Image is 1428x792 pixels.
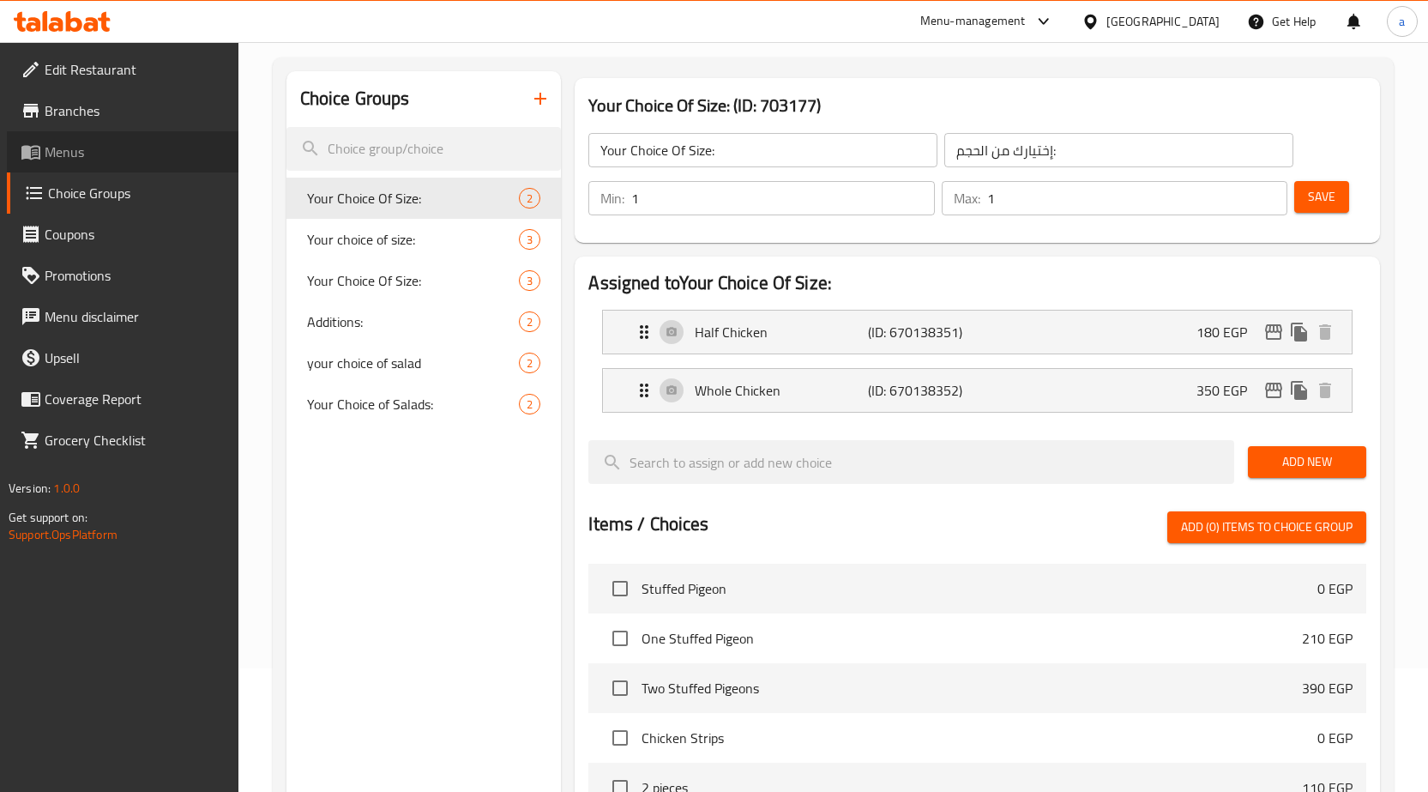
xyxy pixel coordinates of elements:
a: Promotions [7,255,238,296]
p: Max: [954,188,980,209]
p: Whole Chicken [695,380,868,401]
span: Stuffed Pigeon [642,578,1317,599]
a: Coupons [7,214,238,255]
span: 2 [520,190,539,207]
p: 210 EGP [1302,628,1353,649]
a: Branches [7,90,238,131]
span: a [1399,12,1405,31]
div: [GEOGRAPHIC_DATA] [1106,12,1220,31]
p: (ID: 670138352) [868,380,984,401]
div: Expand [603,369,1352,412]
li: Expand [588,303,1366,361]
span: Select choice [602,571,638,607]
button: edit [1261,378,1286,403]
h2: Choice Groups [300,86,410,112]
span: Grocery Checklist [45,430,225,450]
p: (ID: 670138351) [868,322,984,342]
span: Add (0) items to choice group [1181,517,1353,538]
div: Choices [519,270,540,291]
span: 1.0.0 [53,477,80,499]
button: Add New [1248,446,1366,478]
span: your choice of salad [307,353,520,373]
span: Choice Groups [48,183,225,203]
button: edit [1261,319,1286,345]
div: Choices [519,188,540,209]
span: Upsell [45,348,225,368]
span: Your choice of size: [307,229,520,250]
span: Get support on: [9,506,87,529]
span: 3 [520,232,539,248]
div: Menu-management [920,11,1026,32]
span: Additions: [307,311,520,332]
span: Add New [1262,451,1353,473]
span: 2 [520,355,539,372]
p: 180 EGP [1196,322,1261,342]
span: Coupons [45,224,225,245]
span: Edit Restaurant [45,59,225,80]
button: Save [1294,181,1349,213]
a: Coverage Report [7,378,238,420]
a: Menu disclaimer [7,296,238,337]
div: Choices [519,394,540,414]
div: Your choice of size:3 [286,219,562,260]
span: One Stuffed Pigeon [642,628,1302,649]
a: Grocery Checklist [7,420,238,461]
div: Your Choice of Salads:2 [286,384,562,425]
h2: Assigned to Your Choice Of Size: [588,270,1366,296]
button: duplicate [1286,378,1312,403]
p: 350 EGP [1196,380,1261,401]
li: Expand [588,361,1366,420]
span: Branches [45,100,225,121]
input: search [588,440,1234,484]
span: Chicken Strips [642,728,1317,748]
div: your choice of salad2 [286,342,562,384]
span: Select choice [602,670,638,706]
h2: Items / Choices [588,511,708,537]
p: Half Chicken [695,322,868,342]
h3: Your Choice Of Size: (ID: 703177) [588,92,1366,119]
span: Select choice [602,620,638,656]
div: Your Choice Of Size:2 [286,178,562,219]
p: 0 EGP [1317,728,1353,748]
span: Menus [45,142,225,162]
a: Edit Restaurant [7,49,238,90]
span: Two Stuffed Pigeons [642,678,1302,698]
button: delete [1312,378,1338,403]
span: Your Choice Of Size: [307,188,520,209]
p: 0 EGP [1317,578,1353,599]
a: Choice Groups [7,172,238,214]
span: Select choice [602,720,638,756]
a: Support.OpsPlatform [9,523,117,546]
div: Expand [603,311,1352,354]
span: Version: [9,477,51,499]
a: Upsell [7,337,238,378]
span: Promotions [45,265,225,286]
div: Choices [519,229,540,250]
span: 3 [520,273,539,289]
input: search [286,127,562,171]
span: Menu disclaimer [45,306,225,327]
span: 2 [520,314,539,330]
span: Coverage Report [45,389,225,409]
button: Add (0) items to choice group [1167,511,1366,543]
span: Save [1308,186,1335,208]
div: Additions:2 [286,301,562,342]
span: Your Choice Of Size: [307,270,520,291]
div: Choices [519,353,540,373]
p: 390 EGP [1302,678,1353,698]
p: Min: [600,188,624,209]
button: duplicate [1286,319,1312,345]
button: delete [1312,319,1338,345]
div: Your Choice Of Size:3 [286,260,562,301]
a: Menus [7,131,238,172]
span: 2 [520,396,539,413]
span: Your Choice of Salads: [307,394,520,414]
